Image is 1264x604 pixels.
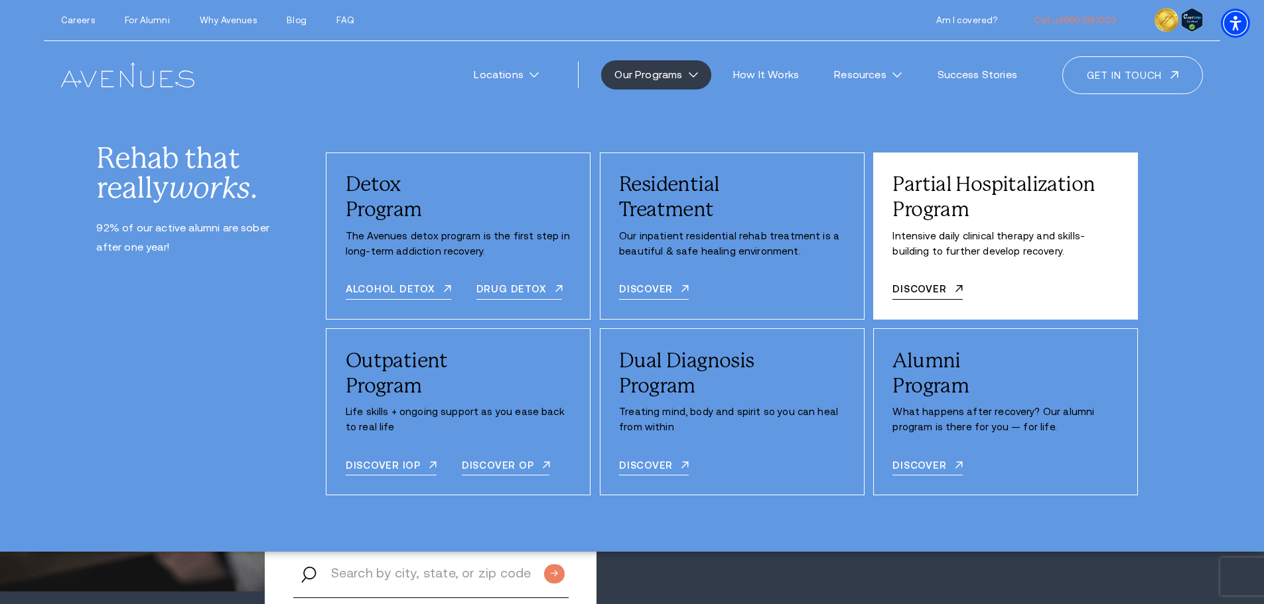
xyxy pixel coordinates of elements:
a: Discover [892,460,962,476]
div: Rehab that really . [96,143,288,204]
div: / [600,152,865,320]
a: How It Works [720,60,813,90]
div: Dual Diagnosis Program [619,348,845,398]
p: Life skills + ongoing support as you ease back to real life [346,404,571,435]
a: call 866.516.1003 [1034,15,1117,25]
a: Discover [619,284,689,300]
a: Success Stories [924,60,1030,90]
div: Partial Hospitalization Program [892,172,1118,222]
a: DISCOVER [619,460,689,476]
a: For Alumni [125,15,169,25]
a: Blog [287,15,307,25]
p: Intensive daily clinical therapy and skills-building to further develop recovery. [892,229,1118,259]
a: Why Avenues [200,15,256,25]
input: Search by city, state, or zip code [293,548,569,598]
a: Alcohol detox [346,284,451,300]
i: works [169,171,250,204]
p: The Avenues detox program is the first step in long-term addiction recovery. [346,229,571,259]
a: Verify LegitScript Approval for www.avenuesrecovery.com [1181,12,1203,25]
p: 92% of our active alumni are sober after one year! [96,219,288,257]
div: / [600,328,865,495]
a: Drug detox [476,284,563,300]
a: Our Programs [601,60,711,90]
div: Outpatient Program [346,348,571,398]
a: Get in touch [1062,56,1203,94]
a: Discover OP [462,460,549,476]
a: DISCOVER IOP [346,460,437,476]
a: Discover [892,284,962,300]
div: / [873,328,1138,495]
p: Our inpatient residential rehab treatment is a beautiful & safe healing environment. [619,229,845,259]
div: / [326,152,591,320]
input: Submit button [544,564,565,583]
a: FAQ [336,15,354,25]
div: Residential Treatment [619,172,845,222]
div: Accessibility Menu [1221,9,1250,38]
span: 866.516.1003 [1064,15,1117,25]
div: Detox Program [346,172,571,222]
div: / [873,152,1138,320]
p: What happens after recovery? Our alumni program is there for you — for life. [892,404,1118,435]
a: Resources [821,60,916,90]
p: Treating mind, body and spirit so you can heal from within [619,404,845,435]
a: Am I covered? [936,15,998,25]
a: Careers [61,15,95,25]
div: / [326,328,591,495]
img: clock [1155,8,1178,32]
a: Locations [460,60,553,90]
img: Verify Approval for www.avenuesrecovery.com [1181,8,1203,32]
div: Alumni Program [892,348,1118,398]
